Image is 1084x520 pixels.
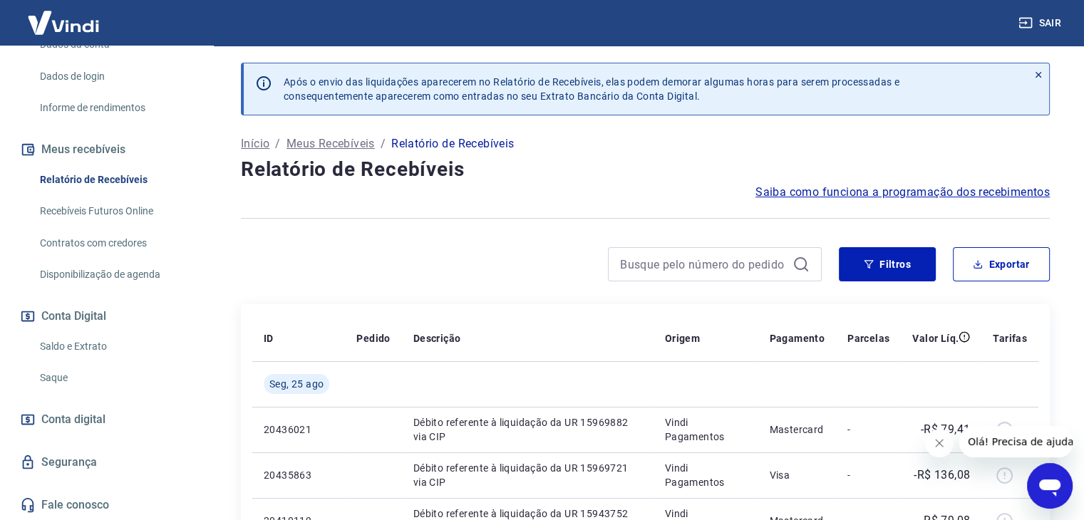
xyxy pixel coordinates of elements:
[241,135,269,152] a: Início
[269,377,324,391] span: Seg, 25 ago
[755,184,1050,201] a: Saiba como funciona a programação dos recebimentos
[356,331,390,345] p: Pedido
[665,415,747,444] p: Vindi Pagamentos
[769,468,825,482] p: Visa
[391,135,514,152] p: Relatório de Recebíveis
[847,468,889,482] p: -
[665,331,700,345] p: Origem
[9,10,120,21] span: Olá! Precisa de ajuda?
[17,134,196,165] button: Meus recebíveis
[914,467,970,484] p: -R$ 136,08
[413,415,642,444] p: Débito referente à liquidação da UR 15969882 via CIP
[381,135,386,152] p: /
[17,1,110,44] img: Vindi
[847,331,889,345] p: Parcelas
[34,197,196,226] a: Recebíveis Futuros Online
[413,461,642,489] p: Débito referente à liquidação da UR 15969721 via CIP
[17,447,196,478] a: Segurança
[34,332,196,361] a: Saldo e Extrato
[769,422,825,437] p: Mastercard
[921,421,971,438] p: -R$ 79,41
[34,93,196,123] a: Informe de rendimentos
[284,75,899,103] p: Após o envio das liquidações aparecerem no Relatório de Recebíveis, elas podem demorar algumas ho...
[17,404,196,435] a: Conta digital
[34,165,196,194] a: Relatório de Recebíveis
[34,363,196,392] a: Saque
[620,254,787,275] input: Busque pelo número do pedido
[925,429,954,457] iframe: Fechar mensagem
[264,331,274,345] p: ID
[1027,463,1073,509] iframe: Botão para abrir a janela de mensagens
[769,331,825,345] p: Pagamento
[41,410,105,430] span: Conta digital
[17,301,196,332] button: Conta Digital
[275,135,280,152] p: /
[34,229,196,258] a: Contratos com credores
[953,247,1050,281] button: Exportar
[34,62,196,91] a: Dados de login
[665,461,747,489] p: Vindi Pagamentos
[959,426,1073,457] iframe: Mensagem da empresa
[413,331,461,345] p: Descrição
[847,422,889,437] p: -
[264,468,334,482] p: 20435863
[912,331,959,345] p: Valor Líq.
[34,260,196,289] a: Disponibilização de agenda
[1016,10,1067,36] button: Sair
[993,331,1027,345] p: Tarifas
[287,135,375,152] a: Meus Recebíveis
[839,247,936,281] button: Filtros
[264,422,334,437] p: 20436021
[241,155,1050,184] h4: Relatório de Recebíveis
